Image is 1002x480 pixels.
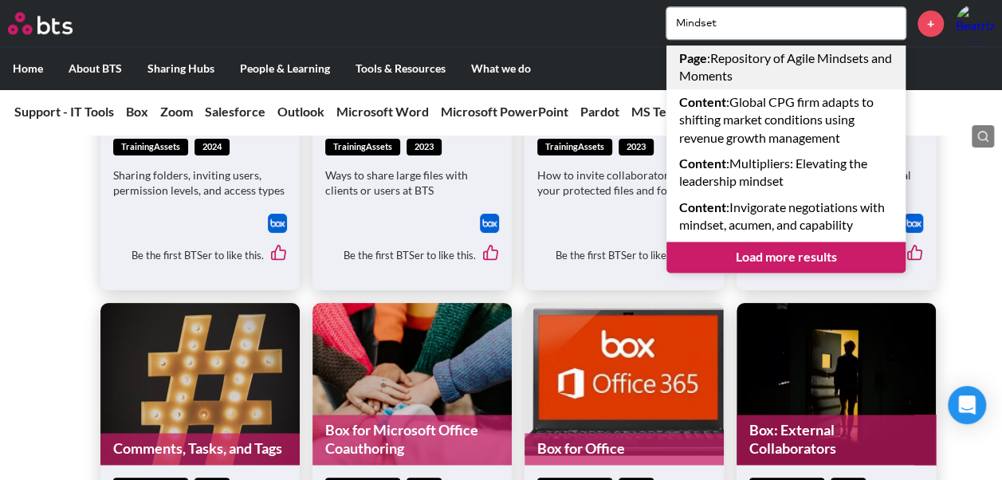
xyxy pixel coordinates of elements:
[580,104,619,119] a: Pardot
[525,433,724,464] a: Box for Office
[325,167,499,199] p: Ways to share large files with clients or users at BTS
[160,104,193,119] a: Zoom
[666,45,906,89] a: Page:Repository of Agile Mindsets and Moments
[956,4,994,42] a: Profile
[537,233,711,277] div: Be the first BTSer to like this.
[100,433,300,464] a: Comments, Tasks, and Tags
[268,214,287,233] a: Download file from Box
[737,415,936,465] a: Box: External Collaborators
[666,242,906,272] a: Load more results
[918,10,944,37] a: +
[956,4,994,42] img: Beatriz Marsili
[666,89,906,151] a: Content:Global CPG firm adapts to shifting market conditions using revenue growth management
[8,12,73,34] img: BTS Logo
[8,12,102,34] a: Go home
[14,104,114,119] a: Support - IT Tools
[666,151,906,195] a: Content:Multipliers: Elevating the leadership mindset
[537,139,612,155] span: trainingAssets
[325,139,400,155] span: trainingAssets
[407,139,442,155] span: 2023
[56,48,135,89] label: About BTS
[325,233,499,277] div: Be the first BTSer to like this.
[537,167,711,199] p: How to invite collaborators to your protected files and folders
[679,199,726,214] strong: Content
[904,214,923,233] a: Download file from Box
[268,214,287,233] img: Box logo
[126,104,148,119] a: Box
[205,104,265,119] a: Salesforce
[113,233,287,277] div: Be the first BTSer to like this.
[195,139,230,155] span: 2024
[336,104,429,119] a: Microsoft Word
[480,214,499,233] img: Box logo
[480,214,499,233] a: Download file from Box
[227,48,343,89] label: People & Learning
[458,48,544,89] label: What we do
[948,386,986,424] div: Open Intercom Messenger
[666,195,906,238] a: Content:Invigorate negotiations with mindset, acumen, and capability
[679,155,726,171] strong: Content
[113,167,287,199] p: Sharing folders, inviting users, permission levels, and access types
[343,48,458,89] label: Tools & Resources
[277,104,324,119] a: Outlook
[679,50,707,65] strong: Page
[312,415,512,465] a: Box for Microsoft Office Coauthoring
[631,104,720,119] a: MS Teams TTFs
[113,139,188,155] span: trainingAssets
[904,214,923,233] img: Box logo
[679,94,726,109] strong: Content
[441,104,568,119] a: Microsoft PowerPoint
[135,48,227,89] label: Sharing Hubs
[619,139,654,155] span: 2023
